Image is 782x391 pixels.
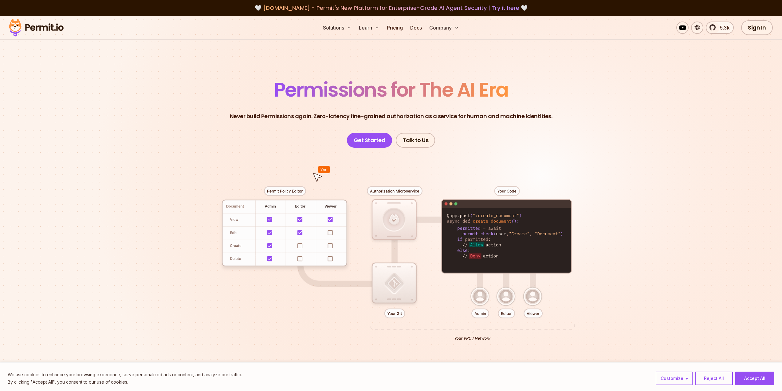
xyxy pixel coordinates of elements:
a: Try it here [492,4,519,12]
div: 🤍 🤍 [15,4,767,12]
button: Reject All [695,372,733,385]
a: 5.3k [706,22,734,34]
p: By clicking "Accept All", you consent to our use of cookies. [8,378,242,386]
a: Sign In [741,20,773,35]
span: Permissions for The AI Era [274,76,508,103]
p: Never build Permissions again. Zero-latency fine-grained authorization as a service for human and... [230,112,552,121]
a: Get Started [347,133,392,148]
button: Company [427,22,462,34]
button: Accept All [735,372,774,385]
span: [DOMAIN_NAME] - Permit's New Platform for Enterprise-Grade AI Agent Security | [263,4,519,12]
img: Permit logo [6,17,66,38]
a: Pricing [384,22,405,34]
button: Learn [356,22,382,34]
p: We use cookies to enhance your browsing experience, serve personalized ads or content, and analyz... [8,371,242,378]
a: Docs [408,22,424,34]
button: Customize [656,372,693,385]
a: Talk to Us [396,133,435,148]
span: 5.3k [716,24,729,31]
button: Solutions [320,22,354,34]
